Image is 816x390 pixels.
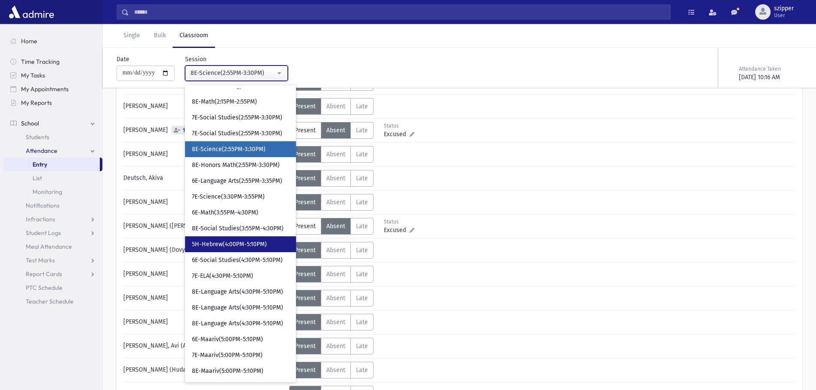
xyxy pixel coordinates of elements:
span: Present [295,366,316,374]
a: Teacher Schedule [3,295,102,308]
span: Late [356,271,368,278]
div: AttTypes [289,170,374,187]
a: Student Logs [3,226,102,240]
div: Attendance Taken [739,65,801,73]
span: Present [295,295,316,302]
span: Excused [384,130,409,139]
span: Absent [326,295,345,302]
a: My Appointments [3,82,102,96]
div: AttTypes [289,122,374,139]
a: Classroom [173,24,215,48]
img: AdmirePro [7,3,56,21]
div: AttTypes [289,314,374,330]
a: Notifications [3,199,102,212]
span: My Tasks [21,71,45,79]
span: 7E-Social Studies(2:55PM-3:30PM) [192,129,282,138]
span: Report Cards [26,270,62,278]
span: 8E-Honors Math(2:55PM-3:30PM) [192,161,280,170]
div: AttTypes [289,242,374,259]
div: [DATE] 10:16 AM [739,73,801,82]
div: AttTypes [289,266,374,283]
span: Absent [326,247,345,254]
a: Meal Attendance [3,240,102,253]
span: Meal Attendance [26,243,72,250]
span: Absent [326,223,345,230]
span: Present [295,127,316,134]
span: Entry [33,161,47,168]
div: [PERSON_NAME] (Huda) [119,362,289,378]
span: Test Marks [26,256,55,264]
span: Late [356,151,368,158]
span: Late [356,223,368,230]
span: 6E-Math(3:55PM-4:30PM) [192,208,258,217]
a: Test Marks [3,253,102,267]
div: [PERSON_NAME] [119,290,289,307]
span: Present [295,175,316,182]
span: 7E-Social Studies(2:55PM-3:30PM) [192,113,282,122]
div: 8E-Science(2:55PM-3:30PM) [191,68,275,77]
a: Monitoring [3,185,102,199]
span: 8E-Science(2:55PM-3:30PM) [192,145,266,154]
a: Entry [3,158,100,171]
span: Monitoring [33,188,62,196]
a: List [3,171,102,185]
span: Present [295,103,316,110]
span: 6E-Language Arts(2:55PM-3:35PM) [192,177,282,185]
span: Present [295,342,316,350]
span: Teacher Schedule [26,298,74,305]
div: [PERSON_NAME], Avi (Avi) [119,338,289,354]
div: [PERSON_NAME] [119,194,289,211]
span: My Reports [21,99,52,107]
span: Students [26,133,49,141]
span: Home [21,37,37,45]
a: School [3,116,102,130]
div: AttTypes [289,194,374,211]
span: Absent [326,342,345,350]
div: [PERSON_NAME] ([PERSON_NAME]) [119,218,289,235]
div: [PERSON_NAME] [119,98,289,115]
div: Status [384,218,422,226]
a: My Tasks [3,68,102,82]
span: 8E-Language Arts(4:30PM-5:10PM) [192,319,283,328]
span: Late [356,103,368,110]
span: 8E-Language Arts(4:30PM-5:10PM) [192,288,283,296]
span: My Appointments [21,85,69,93]
span: 6E-Maariv(5:00PM-5:10PM) [192,335,263,344]
span: Present [295,223,316,230]
div: [PERSON_NAME] [119,146,289,163]
span: Present [295,271,316,278]
span: Late [356,127,368,134]
span: Late [356,199,368,206]
a: Time Tracking [3,55,102,68]
span: 8E-Language Arts(4:30PM-5:10PM) [192,304,283,312]
a: Infractions [3,212,102,226]
span: Notifications [26,202,60,209]
input: Search [129,4,670,20]
div: AttTypes [289,98,374,115]
label: Date [117,55,129,64]
span: Late [356,319,368,326]
span: School [21,119,39,127]
span: Absent [326,151,345,158]
span: 8E-Maariv(5:00PM-5:10PM) [192,367,263,375]
span: Absent [326,366,345,374]
span: PTC Schedule [26,284,63,292]
span: Absent [326,319,345,326]
span: 8E-Math(2:15PM-2:55PM) [192,98,257,106]
div: [PERSON_NAME] [119,266,289,283]
div: [PERSON_NAME] (Dovy) [119,242,289,259]
div: Deutsch, Akiva [119,170,289,187]
span: Late [356,366,368,374]
span: 7E-Science(3:30PM-3:55PM) [192,193,265,201]
span: Absent [326,127,345,134]
span: Absent [326,271,345,278]
a: Attendance [3,144,102,158]
span: List [33,174,42,182]
span: Present [295,247,316,254]
div: AttTypes [289,218,374,235]
a: Report Cards [3,267,102,281]
span: Late [356,175,368,182]
a: Bulk [147,24,173,48]
span: szipper [774,5,794,12]
a: Students [3,130,102,144]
